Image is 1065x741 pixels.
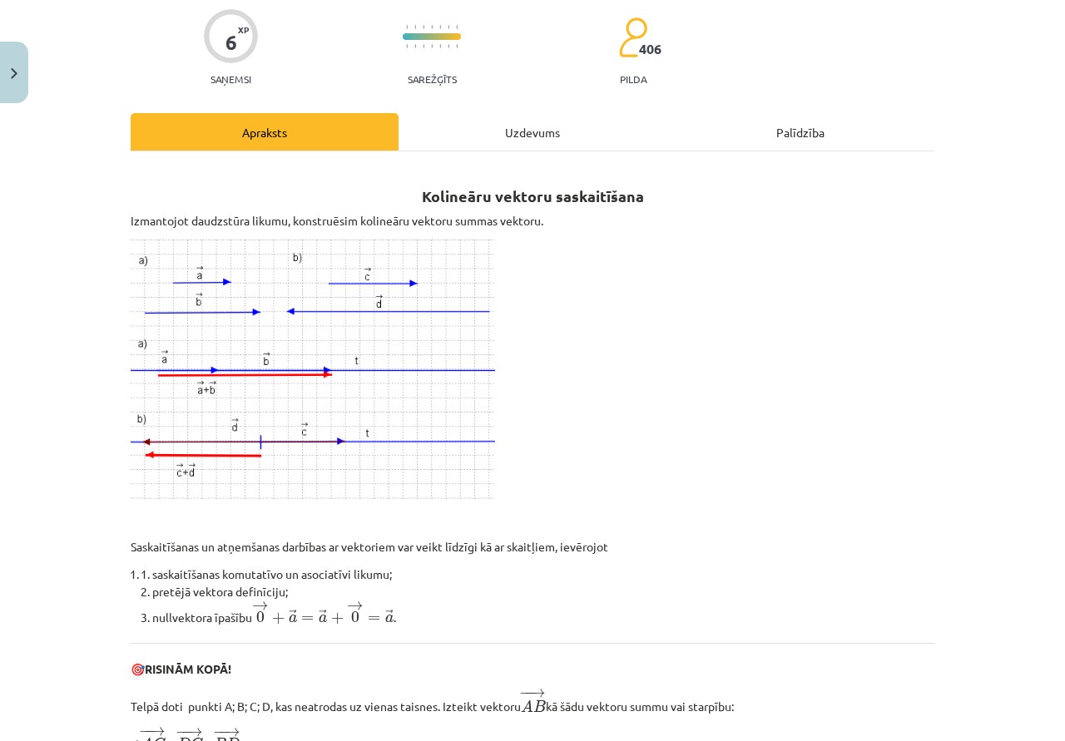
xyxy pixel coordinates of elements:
span: → [252,601,269,610]
span: → [186,728,203,737]
li: pretējā vektora definīciju; [152,583,934,600]
span: a [289,615,297,623]
span: 0 [256,611,265,623]
span: B [533,700,546,712]
img: icon-short-line-57e1e144782c952c97e751825c79c345078a6d821885a25fce030b3d8c18986b.svg [406,25,408,29]
span: a [319,615,327,623]
img: icon-short-line-57e1e144782c952c97e751825c79c345078a6d821885a25fce030b3d8c18986b.svg [448,44,449,48]
img: icon-short-line-57e1e144782c952c97e751825c79c345078a6d821885a25fce030b3d8c18986b.svg [431,25,433,29]
span: → [385,610,394,621]
span: A [521,699,533,712]
img: icon-short-line-57e1e144782c952c97e751825c79c345078a6d821885a25fce030b3d8c18986b.svg [431,44,433,48]
span: = [368,615,380,622]
p: Saskaitīšanas un atņemšanas darbības ar vektoriem var veikt līdzīgi kā ar skaitļiem, ievērojot [131,538,934,556]
img: icon-short-line-57e1e144782c952c97e751825c79c345078a6d821885a25fce030b3d8c18986b.svg [439,25,441,29]
div: Uzdevums [399,113,666,151]
span: → [149,727,166,736]
div: 6 [225,31,237,54]
span: → [319,610,327,621]
span: → [289,610,297,621]
span: → [347,601,364,610]
img: icon-close-lesson-0947bae3869378f0d4975bcd49f059093ad1ed9edebbc8119c70593378902aed.svg [11,68,17,79]
span: + [331,612,344,624]
span: → [529,689,546,698]
p: Izmantojot daudzstūra likumu, konstruēsim kolineāru vektoru summas vektoru. [131,212,934,230]
img: icon-short-line-57e1e144782c952c97e751825c79c345078a6d821885a25fce030b3d8c18986b.svg [414,25,416,29]
span: − [144,727,146,736]
img: icon-short-line-57e1e144782c952c97e751825c79c345078a6d821885a25fce030b3d8c18986b.svg [448,25,449,29]
p: Saņemsi [204,73,258,85]
li: nullvektora īpašību . [152,600,934,627]
p: pilda [620,73,646,85]
span: − [181,728,184,737]
span: − [176,728,188,737]
img: icon-short-line-57e1e144782c952c97e751825c79c345078a6d821885a25fce030b3d8c18986b.svg [406,44,408,48]
span: → [224,728,240,737]
span: XP [238,25,249,34]
img: icon-short-line-57e1e144782c952c97e751825c79c345078a6d821885a25fce030b3d8c18986b.svg [456,25,458,29]
li: saskaitīšanas komutatīvo un asociatīvi likumu; [152,566,934,583]
span: − [139,727,151,736]
img: icon-short-line-57e1e144782c952c97e751825c79c345078a6d821885a25fce030b3d8c18986b.svg [456,44,458,48]
p: 🎯 [131,660,934,678]
img: students-c634bb4e5e11cddfef0936a35e636f08e4e9abd3cc4e673bd6f9a4125e45ecb1.svg [618,17,647,58]
span: − [524,689,526,698]
span: − [519,689,532,698]
span: − [218,728,220,737]
span: a [385,615,394,623]
span: − [213,728,225,737]
span: 406 [639,42,661,57]
span: + [272,612,285,624]
img: icon-short-line-57e1e144782c952c97e751825c79c345078a6d821885a25fce030b3d8c18986b.svg [423,44,424,48]
div: Palīdzība [666,113,934,151]
img: icon-short-line-57e1e144782c952c97e751825c79c345078a6d821885a25fce030b3d8c18986b.svg [423,25,424,29]
p: Sarežģīts [408,73,457,85]
b: RISINĀM KOPĀ! [145,661,231,676]
img: icon-short-line-57e1e144782c952c97e751825c79c345078a6d821885a25fce030b3d8c18986b.svg [414,44,416,48]
b: Kolineāru vektoru saskaitīšana [422,186,644,205]
p: Telpā doti punkti A; B; C; D, kas neatrodas uz vienas taisnes. Izteikt vektoru kā šādu vektoru su... [131,688,934,716]
img: icon-short-line-57e1e144782c952c97e751825c79c345078a6d821885a25fce030b3d8c18986b.svg [439,44,441,48]
span: = [301,615,314,622]
div: Apraksts [131,113,399,151]
span: 0 [351,611,359,623]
